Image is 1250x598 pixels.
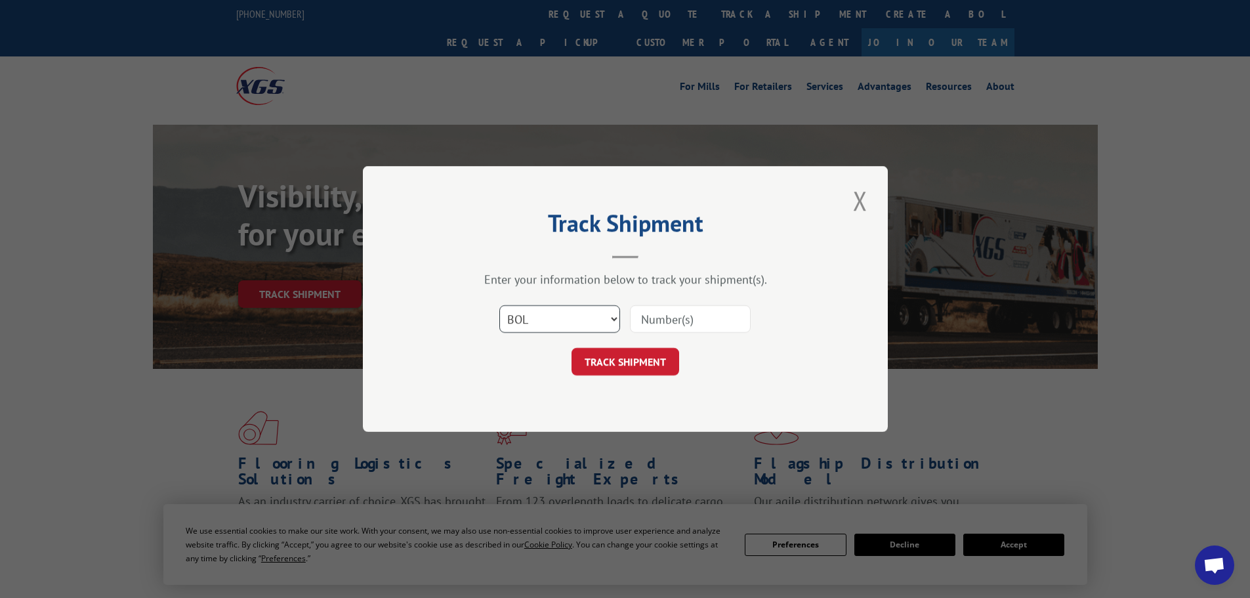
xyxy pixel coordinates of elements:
a: Open chat [1195,545,1234,585]
h2: Track Shipment [428,214,822,239]
input: Number(s) [630,305,751,333]
button: Close modal [849,182,871,219]
button: TRACK SHIPMENT [572,348,679,375]
div: Enter your information below to track your shipment(s). [428,272,822,287]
